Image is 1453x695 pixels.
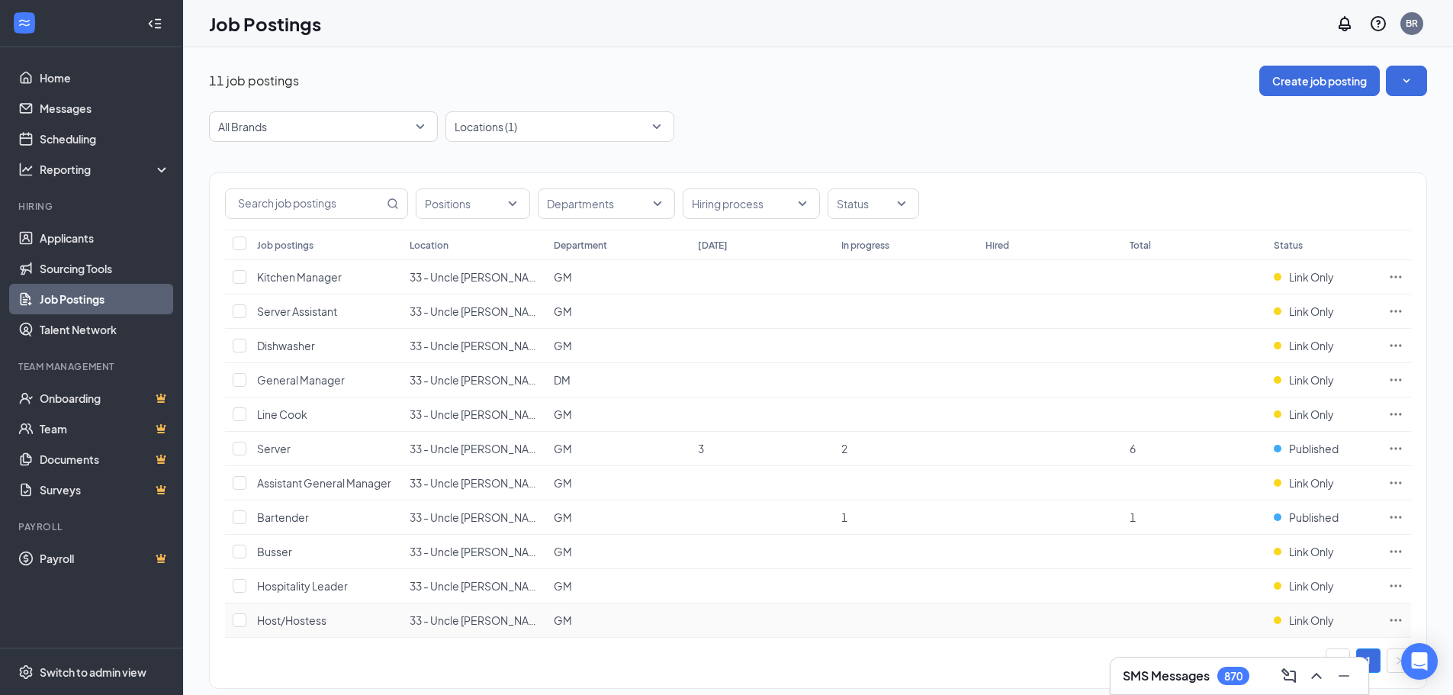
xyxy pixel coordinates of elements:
[554,407,572,421] span: GM
[1277,664,1301,688] button: ComposeMessage
[410,373,555,387] span: 33 - Uncle [PERSON_NAME]'s
[546,329,690,363] td: GM
[257,442,291,455] span: Server
[402,569,546,603] td: 33 - Uncle Julio's
[40,162,171,177] div: Reporting
[1304,664,1329,688] button: ChevronUp
[1388,372,1403,388] svg: Ellipses
[257,545,292,558] span: Busser
[40,413,170,444] a: TeamCrown
[209,72,299,89] p: 11 job postings
[402,294,546,329] td: 33 - Uncle Julio's
[546,603,690,638] td: GM
[410,239,448,252] div: Location
[546,569,690,603] td: GM
[1122,230,1266,260] th: Total
[1289,613,1334,628] span: Link Only
[40,284,170,314] a: Job Postings
[1406,17,1418,30] div: BR
[40,383,170,413] a: OnboardingCrown
[18,162,34,177] svg: Analysis
[978,230,1122,260] th: Hired
[1335,667,1353,685] svg: Minimize
[410,545,555,558] span: 33 - Uncle [PERSON_NAME]'s
[402,603,546,638] td: 33 - Uncle Julio's
[40,223,170,253] a: Applicants
[18,360,167,373] div: Team Management
[257,579,348,593] span: Hospitality Leader
[402,432,546,466] td: 33 - Uncle Julio's
[1326,648,1350,673] li: Previous Page
[554,339,572,352] span: GM
[1123,668,1210,684] h3: SMS Messages
[410,579,555,593] span: 33 - Uncle [PERSON_NAME]'s
[1388,613,1403,628] svg: Ellipses
[1130,442,1136,455] span: 6
[1388,304,1403,319] svg: Ellipses
[410,510,555,524] span: 33 - Uncle [PERSON_NAME]'s
[546,363,690,397] td: DM
[554,270,572,284] span: GM
[410,304,555,318] span: 33 - Uncle [PERSON_NAME]'s
[410,339,555,352] span: 33 - Uncle [PERSON_NAME]'s
[554,304,572,318] span: GM
[1369,14,1387,33] svg: QuestionInfo
[1266,230,1381,260] th: Status
[410,270,555,284] span: 33 - Uncle [PERSON_NAME]'s
[257,339,315,352] span: Dishwasher
[1289,510,1339,525] span: Published
[1401,643,1438,680] div: Open Intercom Messenger
[554,239,607,252] div: Department
[402,260,546,294] td: 33 - Uncle Julio's
[410,476,555,490] span: 33 - Uncle [PERSON_NAME]'s
[1307,667,1326,685] svg: ChevronUp
[546,466,690,500] td: GM
[402,363,546,397] td: 33 - Uncle Julio's
[1289,441,1339,456] span: Published
[402,397,546,432] td: 33 - Uncle Julio's
[40,124,170,154] a: Scheduling
[1289,407,1334,422] span: Link Only
[1394,656,1403,665] span: right
[554,579,572,593] span: GM
[40,444,170,475] a: DocumentsCrown
[1280,667,1298,685] svg: ComposeMessage
[402,535,546,569] td: 33 - Uncle Julio's
[554,476,572,490] span: GM
[1259,66,1380,96] button: Create job posting
[1399,73,1414,88] svg: SmallChevronDown
[410,407,555,421] span: 33 - Uncle [PERSON_NAME]'s
[554,373,571,387] span: DM
[546,535,690,569] td: GM
[257,373,345,387] span: General Manager
[554,442,572,455] span: GM
[1289,372,1334,388] span: Link Only
[698,442,704,455] span: 3
[17,15,32,31] svg: WorkstreamLogo
[1388,338,1403,353] svg: Ellipses
[1387,648,1411,673] li: Next Page
[40,664,146,680] div: Switch to admin view
[546,294,690,329] td: GM
[1388,578,1403,594] svg: Ellipses
[40,253,170,284] a: Sourcing Tools
[1356,648,1381,673] li: 1
[1388,510,1403,525] svg: Ellipses
[834,230,978,260] th: In progress
[1130,510,1136,524] span: 1
[841,442,847,455] span: 2
[841,510,847,524] span: 1
[402,466,546,500] td: 33 - Uncle Julio's
[257,613,326,627] span: Host/Hostess
[554,510,572,524] span: GM
[546,397,690,432] td: GM
[257,304,337,318] span: Server Assistant
[40,475,170,505] a: SurveysCrown
[410,442,555,455] span: 33 - Uncle [PERSON_NAME]'s
[226,189,384,218] input: Search job postings
[257,270,342,284] span: Kitchen Manager
[1289,338,1334,353] span: Link Only
[1388,407,1403,422] svg: Ellipses
[546,260,690,294] td: GM
[387,198,399,210] svg: MagnifyingGlass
